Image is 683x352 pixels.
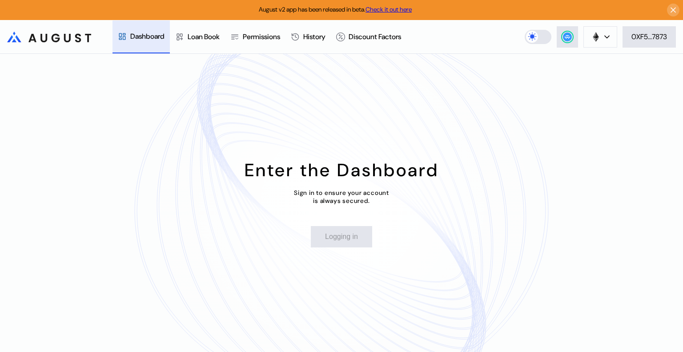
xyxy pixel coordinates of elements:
[170,20,225,53] a: Loan Book
[259,5,412,13] span: August v2 app has been released in beta.
[591,32,601,42] img: chain logo
[583,26,617,48] button: chain logo
[311,226,372,247] button: Logging in
[631,32,667,41] div: 0XF5...7873
[623,26,676,48] button: 0XF5...7873
[303,32,325,41] div: History
[225,20,285,53] a: Permissions
[349,32,401,41] div: Discount Factors
[294,189,389,205] div: Sign in to ensure your account is always secured.
[331,20,406,53] a: Discount Factors
[130,32,165,41] div: Dashboard
[112,20,170,53] a: Dashboard
[243,32,280,41] div: Permissions
[285,20,331,53] a: History
[188,32,220,41] div: Loan Book
[366,5,412,13] a: Check it out here
[245,158,439,182] div: Enter the Dashboard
